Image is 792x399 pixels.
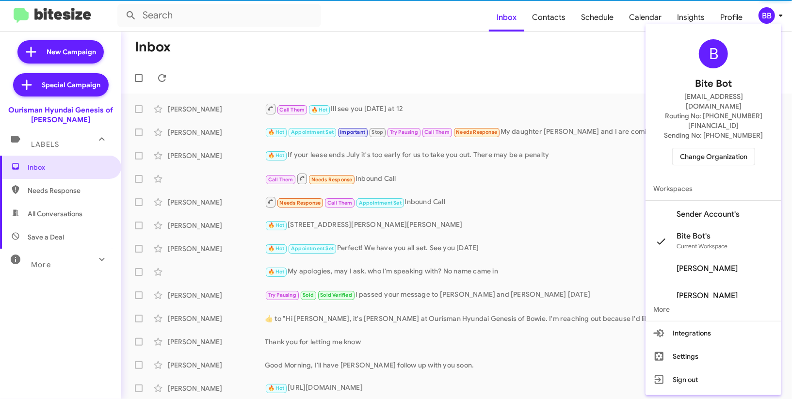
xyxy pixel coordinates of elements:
span: Workspaces [646,177,781,200]
button: Integrations [646,321,781,345]
span: Sender Account's [677,209,740,219]
span: Current Workspace [677,242,727,250]
button: Settings [646,345,781,368]
span: Sending No: [PHONE_NUMBER] [664,130,763,140]
span: Bite Bot's [677,231,727,241]
button: Sign out [646,368,781,391]
span: [PERSON_NAME] [677,264,738,273]
span: Routing No: [PHONE_NUMBER][FINANCIAL_ID] [657,111,770,130]
span: [EMAIL_ADDRESS][DOMAIN_NAME] [657,92,770,111]
span: [PERSON_NAME] [677,291,738,301]
span: Bite Bot [695,76,732,92]
span: Change Organization [680,148,747,165]
button: Change Organization [672,148,755,165]
span: More [646,298,781,321]
div: B [699,39,728,68]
